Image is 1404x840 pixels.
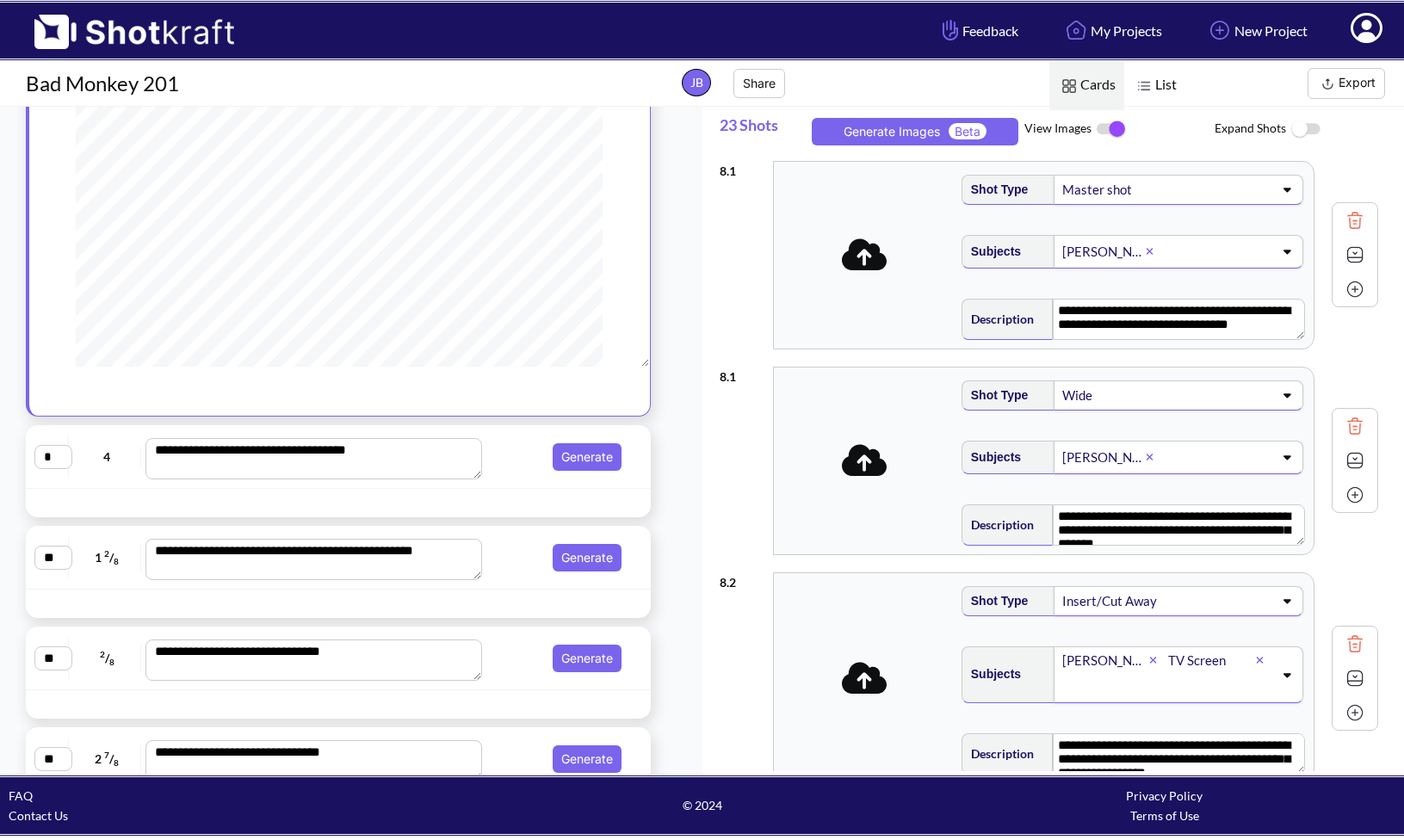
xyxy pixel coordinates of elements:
img: Add Icon [1342,276,1368,302]
div: Wide [1061,384,1163,407]
div: Terms of Use [933,806,1395,825]
span: 2 [100,649,105,659]
img: Add Icon [1342,700,1368,726]
img: ToggleOff Icon [1286,111,1325,148]
img: List Icon [1133,75,1155,97]
span: 2 [104,548,109,559]
button: Generate [553,745,622,773]
div: 8 . 1 [720,152,764,181]
span: 8 [109,657,114,667]
img: Export Icon [1317,73,1339,95]
img: Home Icon [1061,15,1091,45]
span: 2 / [73,745,141,773]
img: Add Icon [1205,15,1234,45]
div: Master shot [1061,178,1163,201]
span: 7 [104,750,109,760]
img: ToggleOn Icon [1092,111,1130,147]
div: Insert/Cut Away [1061,590,1163,613]
span: Cards [1049,61,1124,110]
div: TV Screen [1166,649,1256,672]
button: Generate [553,443,622,471]
span: 23 Shots [720,107,806,152]
span: Subjects [962,660,1021,689]
img: Hand Icon [938,15,962,45]
span: Description [962,305,1034,333]
span: © 2024 [471,795,933,815]
span: Description [962,739,1034,768]
span: View Images [1024,111,1215,147]
span: / [73,645,141,672]
a: My Projects [1048,8,1175,53]
button: Share [733,69,785,98]
button: Generate [553,544,622,571]
div: 8 . 1 [720,358,764,386]
button: Generate ImagesBeta [812,118,1019,145]
span: Subjects [962,238,1021,266]
a: FAQ [9,788,33,803]
span: 1 / [73,544,141,571]
img: Expand Icon [1342,448,1368,473]
span: 8 [114,757,119,768]
span: Beta [949,123,987,139]
div: [PERSON_NAME] [1061,240,1147,263]
span: JB [682,69,711,96]
div: 8 . 2 [720,564,764,592]
a: Contact Us [9,808,68,823]
div: [PERSON_NAME] [1061,446,1147,469]
img: Expand Icon [1342,665,1368,691]
img: Card Icon [1058,75,1080,97]
div: [PERSON_NAME] [1061,649,1150,672]
span: Subjects [962,443,1021,472]
button: Export [1308,68,1385,99]
button: Generate [553,645,622,672]
a: New Project [1192,8,1321,53]
span: Shot Type [962,381,1029,410]
img: Expand Icon [1342,242,1368,268]
span: Shot Type [962,176,1029,204]
img: Trash Icon [1342,631,1368,657]
span: Description [962,510,1034,539]
span: Shot Type [962,587,1029,615]
span: List [1124,61,1185,110]
span: 4 [73,447,141,466]
img: Add Icon [1342,482,1368,508]
img: Trash Icon [1342,207,1368,233]
span: Feedback [938,21,1018,40]
img: Trash Icon [1342,413,1368,439]
div: Privacy Policy [933,786,1395,806]
span: 8 [114,556,119,566]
